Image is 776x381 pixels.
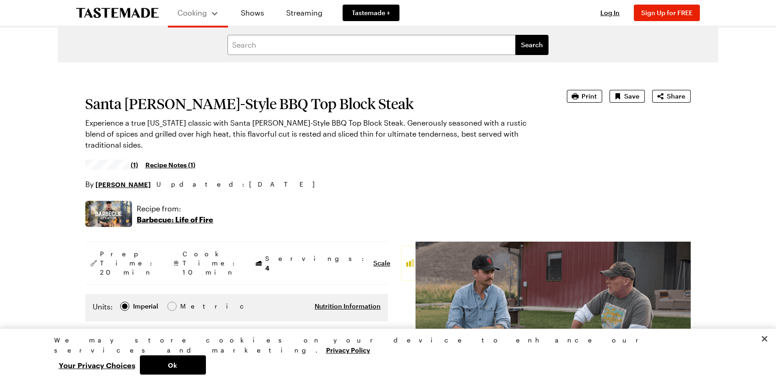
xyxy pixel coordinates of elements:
[100,249,157,277] span: Prep Time: 20 min
[641,9,693,17] span: Sign Up for FREE
[352,8,390,17] span: Tastemade +
[93,301,113,312] label: Units:
[133,301,159,311] span: Imperial
[343,5,399,21] a: Tastemade +
[137,214,213,225] p: Barbecue: Life of Fire
[85,95,541,112] h1: Santa [PERSON_NAME]-Style BBQ Top Block Steak
[180,301,200,311] span: Metric
[667,92,685,101] span: Share
[85,179,151,190] p: By
[140,355,206,375] button: Ok
[634,5,700,21] button: Sign Up for FREE
[610,90,645,103] button: Save recipe
[137,203,213,225] a: Recipe from:Barbecue: Life of Fire
[624,92,639,101] span: Save
[145,160,195,170] a: Recipe Notes (1)
[54,355,140,375] button: Your Privacy Choices
[315,302,381,311] button: Nutrition Information
[265,254,369,273] span: Servings:
[183,249,239,277] span: Cook Time: 10 min
[515,35,549,55] button: filters
[326,345,370,354] a: More information about your privacy, opens in a new tab
[85,161,138,168] a: 5/5 stars from 1 reviews
[177,4,219,22] button: Cooking
[582,92,597,101] span: Print
[567,90,602,103] button: Print
[131,160,138,169] span: (1)
[373,259,390,268] button: Scale
[592,8,628,17] button: Log In
[265,263,269,272] span: 4
[76,8,159,18] a: To Tastemade Home Page
[54,335,715,355] div: We may store cookies on your device to enhance our services and marketing.
[652,90,691,103] button: Share
[54,335,715,375] div: Privacy
[137,203,213,214] p: Recipe from:
[95,179,151,189] a: [PERSON_NAME]
[85,117,541,150] p: Experience a true [US_STATE] classic with Santa [PERSON_NAME]-Style BBQ Top Block Steak. Generous...
[177,8,207,17] span: Cooking
[85,201,132,227] img: Show where recipe is used
[156,179,324,189] span: Updated : [DATE]
[754,329,775,349] button: Close
[600,9,620,17] span: Log In
[521,40,543,50] span: Search
[133,301,158,311] div: Imperial
[93,301,200,314] div: Imperial Metric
